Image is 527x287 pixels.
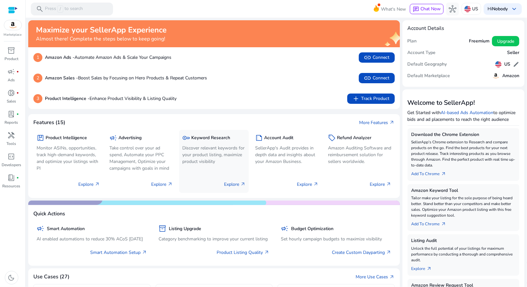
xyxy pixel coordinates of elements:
a: Product Listing Quality [217,249,269,256]
span: sell [328,134,336,142]
img: amazon.svg [4,20,22,30]
button: hub [446,3,459,15]
a: AI-based Ads Automation [441,110,494,116]
p: Explore [370,181,392,188]
h5: Product Intelligence [46,135,87,141]
h5: Account Audit [264,135,293,141]
span: fiber_manual_record [17,70,19,73]
span: search [36,5,44,13]
p: Explore [78,181,100,188]
p: Developers [2,162,21,168]
h5: US [504,62,510,67]
button: addTrack Product [347,94,395,104]
span: summarize [255,134,263,142]
h5: Account Type [408,50,436,56]
p: Automate Amazon Ads & Scale Your Campaigns [45,54,171,61]
span: keyboard_arrow_down [510,5,518,13]
h5: Listing Upgrade [169,226,202,232]
h3: Welcome to SellerApp! [408,99,520,107]
p: AI enabled automations to reduce 30% ACoS [DATE] [37,236,147,242]
a: Add To Chrome [411,168,452,177]
h4: Use Cases (27) [33,274,69,280]
span: package [37,134,44,142]
span: campaign [281,225,289,232]
h5: Amazon [502,73,519,79]
h5: Download the Chrome Extension [411,132,516,138]
p: Reports [5,120,18,125]
span: handyman [8,131,15,139]
p: 2 [33,74,42,83]
span: arrow_outward [313,182,318,187]
span: code_blocks [8,153,15,160]
span: arrow_outward [390,120,395,125]
button: Upgrade [492,36,519,46]
h4: Almost there! Complete the steps below to keep going! [36,36,167,42]
p: Tools [7,141,16,147]
span: fiber_manual_record [17,113,19,115]
p: Explore [151,181,173,188]
a: Add To Chrome [411,218,452,227]
span: Track Product [352,95,390,103]
span: arrow_outward [390,274,395,280]
h5: Refund Analyzer [337,135,371,141]
p: Discover relevant keywords for your product listing, maximize product visibility [182,145,246,165]
span: edit [513,61,519,67]
span: Upgrade [497,38,514,45]
span: / [57,5,63,13]
b: Nobody [492,6,508,12]
span: book_4 [8,174,15,182]
span: Chat Now [420,6,441,12]
img: amazon.svg [492,72,500,80]
span: donut_small [8,89,15,97]
span: inventory_2 [8,47,15,54]
span: arrow_outward [386,182,392,187]
span: dark_mode [8,274,15,282]
h4: Quick Actions [33,211,65,217]
span: inventory_2 [159,225,167,232]
h5: Plan [408,39,417,44]
p: SellerApp's Chrome extension to Research and compare products on the go. Find the best products f... [411,139,516,168]
p: Resources [3,183,21,189]
p: Marketplace [4,32,22,37]
span: key [182,134,190,142]
span: chat [413,6,419,13]
p: 3 [33,94,42,103]
h5: Seller [507,50,519,56]
span: arrow_outward [168,182,173,187]
h2: Maximize your SellerApp Experience [36,25,167,35]
span: arrow_outward [240,182,246,187]
img: us.svg [464,6,471,12]
p: Product [4,56,18,62]
span: Connect [364,54,390,61]
h5: Listing Audit [411,238,516,244]
p: Explore [224,181,246,188]
h5: Keyword Research [191,135,230,141]
span: Connect [364,74,390,82]
p: Tailor make your listing for the sole purpose of being heard better. Stand better than your compe... [411,195,516,218]
h5: Freemium [469,39,489,44]
p: Take control over your ad spend, Automate your PPC Management, Optimize your campaigns with goals... [109,145,173,172]
p: 1 [33,53,42,62]
span: arrow_outward [264,250,269,255]
p: Unlock the full potential of your listings for maximum performance by conducting a thorough and c... [411,246,516,263]
b: Amazon Ads - [45,54,74,60]
h5: Default Marketplace [408,73,450,79]
p: Ads [8,77,15,83]
h5: Default Geography [408,62,447,67]
p: Sales [7,98,16,104]
p: Press to search [45,5,83,13]
p: Enhance Product Visibility & Listing Quality [45,95,177,102]
button: linkConnect [359,52,395,63]
span: hub [449,5,456,13]
p: Amazon Auditing Software and reimbursement solution for sellers worldwide. [328,145,391,165]
a: Smart Automation Setup [91,249,147,256]
b: Product Intelligence - [45,95,90,102]
p: SellerApp's Audit provides in depth data and insights about your Amazon Business. [255,145,318,165]
h5: Budget Optimization [291,226,333,232]
h5: Advertising [118,135,142,141]
p: Category benchmarking to improve your current listing [159,236,270,242]
span: arrow_outward [441,221,446,227]
span: arrow_outward [142,250,147,255]
button: linkConnect [359,73,395,83]
a: More Use Casesarrow_outward [356,274,395,280]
